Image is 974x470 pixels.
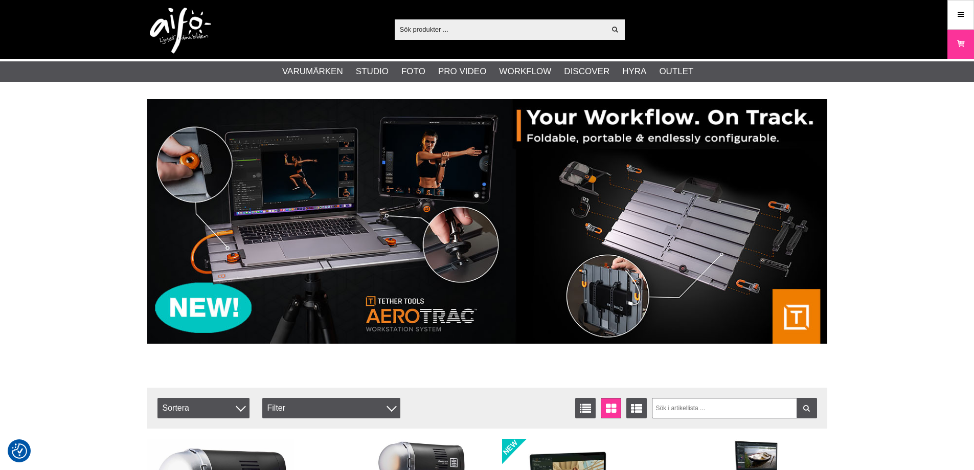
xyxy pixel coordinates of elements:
[601,398,621,418] a: Fönstervisning
[150,8,211,54] img: logo.png
[12,442,27,460] button: Samtyckesinställningar
[797,398,817,418] a: Filtrera
[659,65,693,78] a: Outlet
[626,398,647,418] a: Utökad listvisning
[564,65,609,78] a: Discover
[652,398,817,418] input: Sök i artikellista ...
[262,398,400,418] div: Filter
[12,443,27,459] img: Revisit consent button
[282,65,343,78] a: Varumärken
[356,65,389,78] a: Studio
[401,65,425,78] a: Foto
[157,398,250,418] span: Sortera
[499,65,551,78] a: Workflow
[575,398,596,418] a: Listvisning
[395,21,606,37] input: Sök produkter ...
[438,65,486,78] a: Pro Video
[147,99,827,344] img: Annons:007 banner-header-aerotrac-1390x500.jpg
[622,65,646,78] a: Hyra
